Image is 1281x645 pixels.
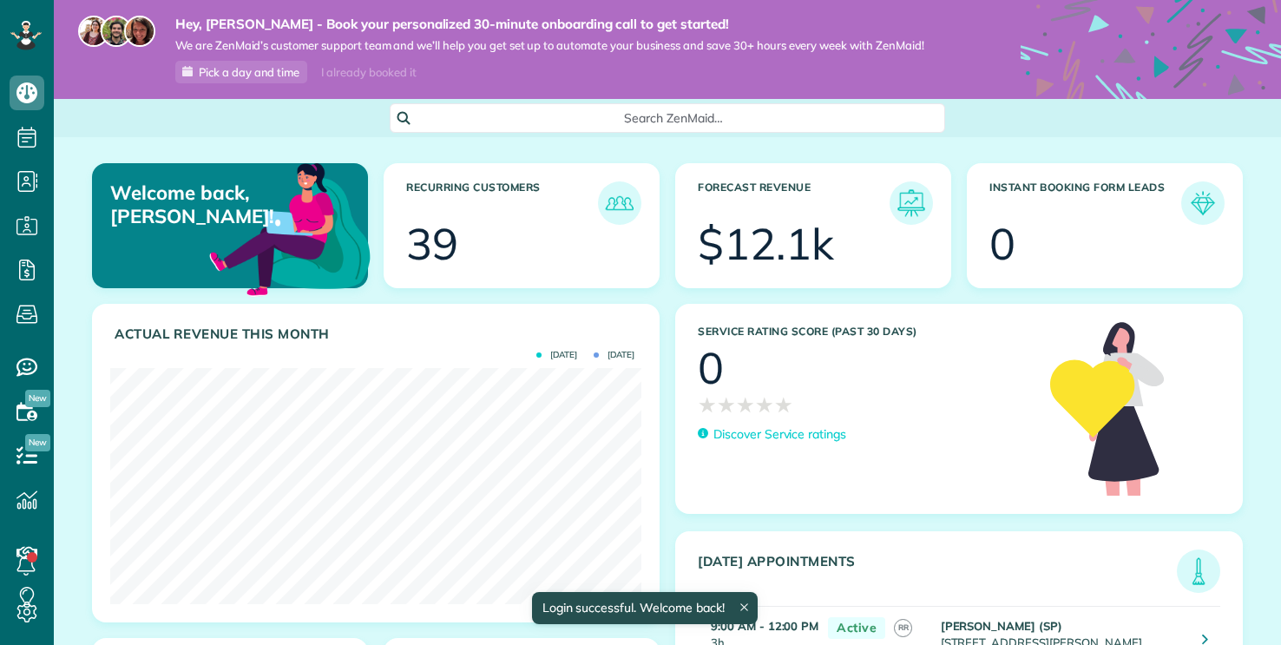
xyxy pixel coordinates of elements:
span: Active [828,617,885,639]
h3: Recurring Customers [406,181,598,225]
p: Discover Service ratings [713,425,846,444]
h3: Instant Booking Form Leads [989,181,1181,225]
img: maria-72a9807cf96188c08ef61303f053569d2e2a8a1cde33d635c8a3ac13582a053d.jpg [78,16,109,47]
span: ★ [698,390,717,420]
span: RR [894,619,912,637]
div: I already booked it [311,62,426,83]
img: dashboard_welcome-42a62b7d889689a78055ac9021e634bf52bae3f8056760290aed330b23ab8690.png [206,143,374,312]
span: Pick a day and time [199,65,299,79]
img: icon_forecast_revenue-8c13a41c7ed35a8dcfafea3cbb826a0462acb37728057bba2d056411b612bbbe.png [894,186,929,220]
div: $12.1k [698,222,834,266]
a: Discover Service ratings [698,425,846,444]
h3: Actual Revenue this month [115,326,641,342]
img: michelle-19f622bdf1676172e81f8f8fba1fb50e276960ebfe0243fe18214015130c80e4.jpg [124,16,155,47]
h3: [DATE] Appointments [698,554,1177,593]
span: ★ [736,390,755,420]
span: New [25,390,50,407]
span: [DATE] [594,351,634,359]
div: 0 [989,222,1015,266]
img: icon_recurring_customers-cf858462ba22bcd05b5a5880d41d6543d210077de5bb9ebc9590e49fd87d84ed.png [602,186,637,220]
img: icon_form_leads-04211a6a04a5b2264e4ee56bc0799ec3eb69b7e499cbb523a139df1d13a81ae0.png [1186,186,1220,220]
span: ★ [717,390,736,420]
img: jorge-587dff0eeaa6aab1f244e6dc62b8924c3b6ad411094392a53c71c6c4a576187d.jpg [101,16,132,47]
div: Login successful. Welcome back! [531,592,757,624]
h3: Forecast Revenue [698,181,890,225]
div: 39 [406,222,458,266]
strong: 9:00 AM - 12:00 PM [711,619,818,633]
strong: [PERSON_NAME] (SP) [941,619,1062,633]
div: 0 [698,346,724,390]
p: Welcome back, [PERSON_NAME]! [110,181,278,227]
h3: Service Rating score (past 30 days) [698,326,1033,338]
span: New [25,434,50,451]
span: ★ [774,390,793,420]
span: [DATE] [536,351,577,359]
span: We are ZenMaid’s customer support team and we’ll help you get set up to automate your business an... [175,38,924,53]
img: icon_todays_appointments-901f7ab196bb0bea1936b74009e4eb5ffbc2d2711fa7634e0d609ed5ef32b18b.png [1181,554,1216,589]
span: ★ [755,390,774,420]
a: Pick a day and time [175,61,307,83]
strong: Hey, [PERSON_NAME] - Book your personalized 30-minute onboarding call to get started! [175,16,924,33]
